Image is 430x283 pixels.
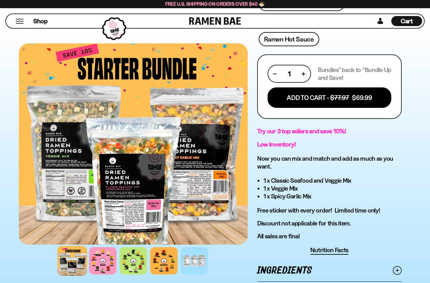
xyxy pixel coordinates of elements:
[257,232,402,240] p: All sales are final
[257,155,402,170] h3: Now you can mix and match and add as much as you want.
[310,246,349,255] button: Nutrition Facts
[391,14,422,28] div: Cart
[288,70,291,78] span: 1
[310,246,349,254] span: Nutrition Facts
[33,16,48,26] a: Shop
[263,192,402,200] li: 1 x Spicy Garlic Mix
[401,17,413,25] span: Cart
[33,17,48,25] span: Shop
[263,177,402,185] li: 1 x Classic Seafood and Veggie Mix
[257,219,351,227] span: Discount not applicable for this item.
[165,1,265,7] span: Free U.S. Shipping on Orders over $40 🍜
[268,87,391,108] button: Add To Cart - $77.97 $69.99
[257,141,296,148] strong: Low Inventory!
[318,66,391,82] p: Bundles” back to “Bundle Up and Save!
[257,207,402,214] p: Free sticker with every order! Limited time only!
[257,127,346,135] strong: Try our 3 top sellers and save 10%!
[15,19,24,24] button: Mobile Menu Trigger
[263,185,402,192] li: 1 x Veggie Mix
[257,260,402,281] a: Ingredients
[259,32,319,46] a: Ramen Hot Sauce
